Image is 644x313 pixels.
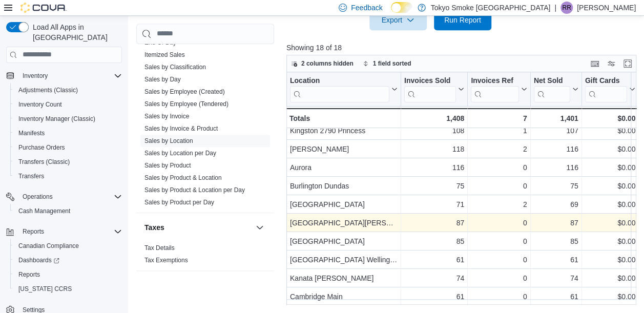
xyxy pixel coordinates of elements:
[10,155,126,169] button: Transfers (Classic)
[144,137,193,144] a: Sales by Location
[471,217,527,229] div: 0
[290,254,398,266] div: [GEOGRAPHIC_DATA] Wellington Corners
[534,161,578,174] div: 116
[534,272,578,284] div: 74
[471,124,527,137] div: 1
[14,141,69,154] a: Purchase Orders
[605,57,617,70] button: Display options
[14,283,122,295] span: Washington CCRS
[14,141,122,154] span: Purchase Orders
[20,3,67,13] img: Cova
[14,254,64,266] a: Dashboards
[404,76,464,102] button: Invoices Sold
[18,270,40,279] span: Reports
[471,76,527,102] button: Invoices Ref
[14,156,74,168] a: Transfers (Classic)
[14,240,83,252] a: Canadian Compliance
[534,290,578,303] div: 61
[144,112,189,119] a: Sales by Invoice
[14,98,122,111] span: Inventory Count
[10,239,126,253] button: Canadian Compliance
[585,76,628,102] div: Gift Card Sales
[2,190,126,204] button: Operations
[534,254,578,266] div: 61
[404,235,464,247] div: 85
[471,76,518,86] div: Invoices Ref
[10,97,126,112] button: Inventory Count
[14,205,122,217] span: Cash Management
[290,161,398,174] div: Aurora
[290,76,389,102] div: Location
[290,290,398,303] div: Cambridge Main
[301,59,354,68] span: 2 columns hidden
[554,2,556,14] p: |
[585,217,636,229] div: $0.00
[471,235,527,247] div: 0
[534,180,578,192] div: 75
[10,126,126,140] button: Manifests
[290,124,398,137] div: Kingston 2790 Princess
[404,272,464,284] div: 74
[18,143,65,152] span: Purchase Orders
[290,235,398,247] div: [GEOGRAPHIC_DATA]
[144,75,181,82] a: Sales by Day
[144,99,228,108] span: Sales by Employee (Tendered)
[589,57,601,70] button: Keyboard shortcuts
[290,143,398,155] div: [PERSON_NAME]
[471,254,527,266] div: 0
[144,173,222,181] span: Sales by Product & Location
[534,76,570,86] div: Net Sold
[10,83,126,97] button: Adjustments (Classic)
[534,112,578,124] div: 1,401
[404,290,464,303] div: 61
[290,272,398,284] div: Kanata [PERSON_NAME]
[404,161,464,174] div: 116
[2,224,126,239] button: Reports
[18,207,70,215] span: Cash Management
[14,98,66,111] a: Inventory Count
[290,217,398,229] div: [GEOGRAPHIC_DATA][PERSON_NAME]
[585,161,636,174] div: $0.00
[373,59,411,68] span: 1 field sorted
[23,72,48,80] span: Inventory
[585,112,636,124] div: $0.00
[404,217,464,229] div: 87
[18,191,122,203] span: Operations
[434,10,491,30] button: Run Report
[471,112,527,124] div: 7
[10,282,126,296] button: [US_STATE] CCRS
[290,198,398,211] div: [GEOGRAPHIC_DATA]
[560,2,573,14] div: Ryan Ridsdale
[23,193,53,201] span: Operations
[359,57,416,70] button: 1 field sorted
[10,267,126,282] button: Reports
[290,76,389,86] div: Location
[287,57,358,70] button: 2 columns hidden
[14,268,44,281] a: Reports
[471,161,527,174] div: 0
[404,124,464,137] div: 108
[534,76,570,102] div: Net Sold
[144,87,225,95] span: Sales by Employee (Created)
[585,76,636,102] button: Gift Cards
[577,2,636,14] p: [PERSON_NAME]
[471,272,527,284] div: 0
[18,129,45,137] span: Manifests
[534,217,578,229] div: 87
[404,143,464,155] div: 118
[585,198,636,211] div: $0.00
[14,156,122,168] span: Transfers (Classic)
[18,100,62,109] span: Inventory Count
[585,180,636,192] div: $0.00
[14,240,122,252] span: Canadian Compliance
[391,2,412,13] input: Dark Mode
[144,124,218,132] a: Sales by Invoice & Product
[621,57,634,70] button: Enter fullscreen
[18,158,70,166] span: Transfers (Classic)
[144,161,191,169] a: Sales by Product
[18,242,79,250] span: Canadian Compliance
[286,43,640,53] p: Showing 18 of 18
[18,225,48,238] button: Reports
